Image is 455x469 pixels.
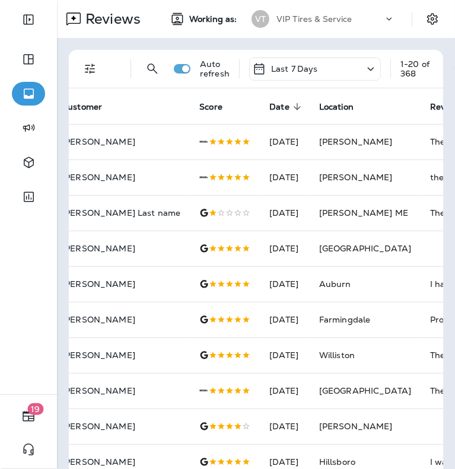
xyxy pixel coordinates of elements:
[28,403,44,415] span: 19
[81,10,141,28] p: Reviews
[141,57,164,81] button: Search Reviews
[199,102,222,112] span: Score
[260,302,310,337] td: [DATE]
[319,172,393,183] span: [PERSON_NAME]
[269,102,289,112] span: Date
[200,59,230,78] p: Auto refresh
[319,385,411,396] span: [GEOGRAPHIC_DATA]
[62,208,180,218] p: [PERSON_NAME] Last name
[199,101,238,112] span: Score
[252,10,269,28] div: VT
[260,373,310,409] td: [DATE]
[12,404,45,428] button: 19
[62,244,180,253] p: [PERSON_NAME]
[271,64,318,74] p: Last 7 Days
[260,124,310,159] td: [DATE]
[319,421,393,432] span: [PERSON_NAME]
[260,409,310,444] td: [DATE]
[260,159,310,195] td: [DATE]
[260,266,310,302] td: [DATE]
[62,102,102,112] span: Customer
[62,315,180,324] p: [PERSON_NAME]
[400,59,445,78] div: 1 - 20 of 368
[319,243,411,254] span: [GEOGRAPHIC_DATA]
[62,279,180,289] p: [PERSON_NAME]
[319,136,393,147] span: [PERSON_NAME]
[62,101,117,112] span: Customer
[62,173,180,182] p: [PERSON_NAME]
[319,208,408,218] span: [PERSON_NAME] ME
[62,386,180,395] p: [PERSON_NAME]
[260,195,310,231] td: [DATE]
[319,102,354,112] span: Location
[422,8,443,30] button: Settings
[62,422,180,431] p: [PERSON_NAME]
[62,457,180,467] p: [PERSON_NAME]
[62,137,180,146] p: [PERSON_NAME]
[319,101,369,112] span: Location
[276,14,352,24] p: VIP Tires & Service
[260,337,310,373] td: [DATE]
[260,231,310,266] td: [DATE]
[319,279,351,289] span: Auburn
[319,457,355,467] span: Hillsboro
[269,101,305,112] span: Date
[78,57,102,81] button: Filters
[12,8,45,31] button: Expand Sidebar
[189,14,240,24] span: Working as:
[62,350,180,360] p: [PERSON_NAME]
[319,350,355,360] span: Williston
[319,314,371,325] span: Farmingdale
